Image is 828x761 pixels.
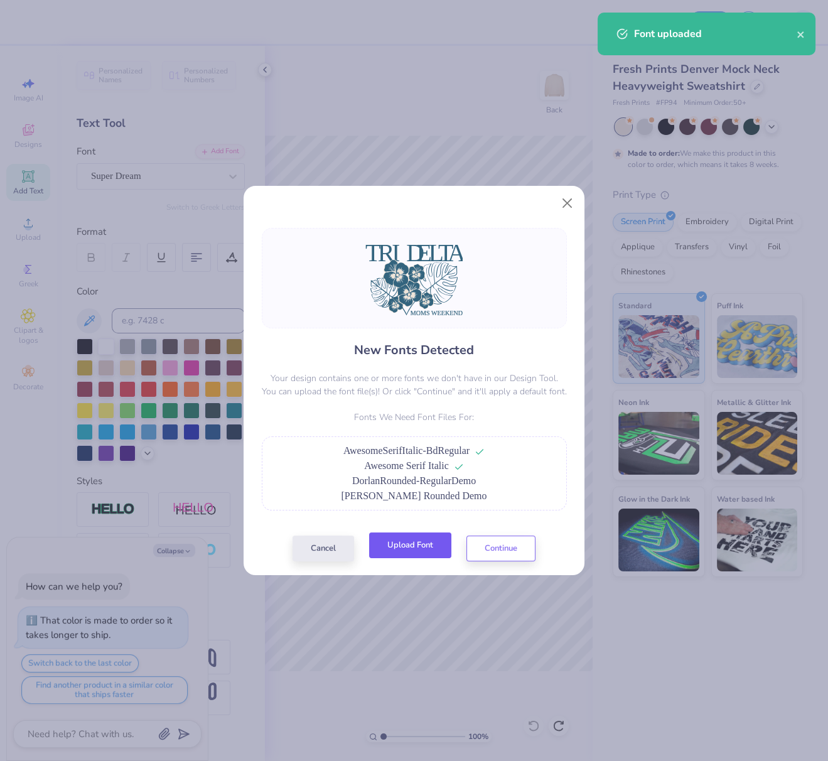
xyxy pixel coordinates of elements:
p: Your design contains one or more fonts we don't have in our Design Tool. You can upload the font ... [262,372,567,398]
div: Font uploaded [634,26,797,41]
button: Cancel [293,536,354,561]
button: Close [556,191,579,215]
span: DorlanRounded-RegularDemo [352,475,476,486]
span: AwesomeSerifItalic-BdRegular [343,445,470,456]
p: Fonts We Need Font Files For: [262,411,567,424]
h4: New Fonts Detected [354,341,474,359]
button: Upload Font [369,532,451,558]
span: [PERSON_NAME] Rounded Demo [341,490,487,501]
span: Awesome Serif Italic [364,460,448,471]
button: Continue [466,536,535,561]
button: close [797,26,805,41]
